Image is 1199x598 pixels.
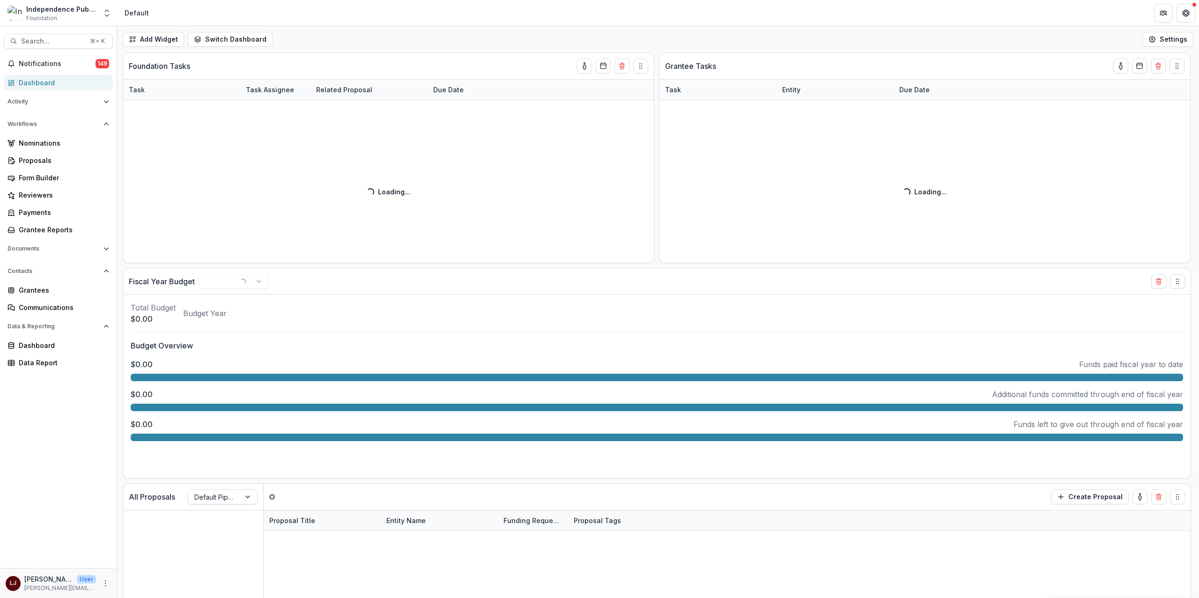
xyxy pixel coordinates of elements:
button: Open Documents [4,241,113,256]
span: Activity [7,98,100,105]
button: Switch Dashboard [188,32,273,47]
div: Grantee Reports [19,225,105,235]
button: Delete card [614,59,629,74]
p: [PERSON_NAME] [24,574,73,584]
div: Lorraine Jabouin [10,580,16,586]
div: ⌘ + K [88,36,107,46]
p: $0.00 [131,419,153,430]
a: Grantee Reports [4,222,113,237]
p: $0.00 [131,389,153,400]
button: toggle-assigned-to-me [577,59,592,74]
button: Delete card [1151,489,1166,504]
div: Grantees [19,285,105,295]
a: Payments [4,205,113,220]
div: Reviewers [19,190,105,200]
p: [PERSON_NAME][EMAIL_ADDRESS][DOMAIN_NAME] [24,584,96,592]
p: Budget Overview [131,340,1183,351]
a: Data Report [4,355,113,370]
a: Communications [4,300,113,315]
p: Grantee Tasks [665,60,716,72]
nav: breadcrumb [121,6,153,20]
button: More [100,578,111,589]
button: Add Widget [123,32,184,47]
a: Proposals [4,153,113,168]
button: Drag [1169,59,1184,74]
p: Foundation Tasks [129,60,190,72]
a: Dashboard [4,338,113,353]
div: Communications [19,303,105,312]
p: Budget Year [183,308,227,319]
span: Search... [21,37,84,45]
button: Open Workflows [4,117,113,132]
button: Drag [633,59,648,74]
div: Data Report [19,358,105,368]
button: Delete card [1151,59,1166,74]
span: Contacts [7,268,100,274]
button: Search... [4,34,113,49]
a: Nominations [4,135,113,151]
button: Open Contacts [4,264,113,279]
p: User [77,575,96,583]
button: toggle-assigned-to-me [1113,59,1128,74]
div: Payments [19,207,105,217]
span: Notifications [19,60,96,68]
div: Default [125,8,149,18]
div: Nominations [19,138,105,148]
span: Documents [7,245,100,252]
div: Proposals [19,155,105,165]
span: Foundation [26,14,57,22]
div: Dashboard [19,78,105,88]
button: Drag [1170,274,1185,289]
img: Independence Public Media Foundation [7,6,22,21]
p: Fiscal Year Budget [129,276,195,287]
button: Open Activity [4,94,113,109]
button: toggle-assigned-to-me [1132,489,1147,504]
p: Funds paid fiscal year to date [1079,359,1183,370]
div: Independence Public Media Foundation [26,4,96,14]
button: Calendar [596,59,611,74]
p: Funds left to give out through end of fiscal year [1014,419,1183,430]
p: $0.00 [131,313,176,325]
button: Create Proposal [1051,489,1129,504]
a: Reviewers [4,187,113,203]
button: Delete card [1151,274,1166,289]
button: Calendar [1132,59,1147,74]
a: Dashboard [4,75,113,90]
button: Drag [1170,489,1185,504]
button: Get Help [1177,4,1195,22]
button: Settings [1142,32,1193,47]
p: All Proposals [129,491,175,502]
span: 149 [96,59,109,68]
p: Additional funds committed through end of fiscal year [992,389,1183,400]
p: $0.00 [131,359,153,370]
button: Open Data & Reporting [4,319,113,334]
button: Partners [1154,4,1173,22]
a: Grantees [4,282,113,298]
span: Data & Reporting [7,323,100,330]
a: Form Builder [4,170,113,185]
div: Form Builder [19,173,105,183]
button: Notifications149 [4,56,113,71]
p: Total Budget [131,302,176,313]
div: Dashboard [19,340,105,350]
span: Workflows [7,121,100,127]
button: Open entity switcher [100,4,113,22]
